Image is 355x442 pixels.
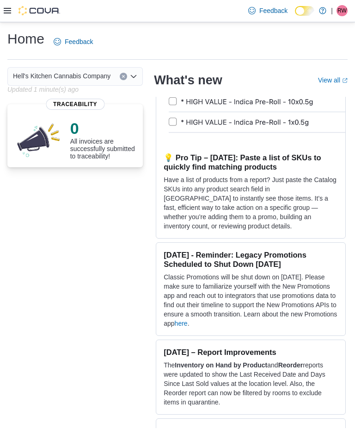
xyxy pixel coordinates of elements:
span: Traceability [46,99,104,110]
button: Open list of options [130,73,137,80]
strong: Inventory on Hand by Product [175,361,267,369]
h2: What's new [154,73,222,88]
input: Dark Mode [295,6,314,16]
h3: 💡 Pro Tip – [DATE]: Paste a list of SKUs to quickly find matching products [164,153,338,171]
p: Have a list of products from a report? Just paste the Catalog SKUs into any product search field ... [164,175,338,231]
span: Hell's Kitchen Cannabis Company [13,70,110,82]
a: Feedback [245,1,291,20]
a: View allExternal link [318,76,348,84]
svg: External link [342,78,348,83]
p: The and reports were updated to show the Last Received Date and Days Since Last Sold values at th... [164,360,338,407]
h1: Home [7,30,44,48]
p: 0 [70,119,136,138]
a: Feedback [50,32,97,51]
h3: [DATE] – Report Improvements [164,347,338,357]
a: here [175,320,188,327]
img: Cova [18,6,60,15]
strong: Reorder [278,361,303,369]
p: | [331,5,333,16]
h3: [DATE] - Reminder: Legacy Promotions Scheduled to Shut Down [DATE] [164,250,338,269]
div: All invoices are successfully submitted to traceability! [70,119,136,160]
span: Feedback [65,37,93,46]
p: Updated 1 minute(s) ago [7,86,79,93]
span: RW [337,5,347,16]
div: Roderic Webb [337,5,348,16]
button: Clear input [120,73,127,80]
img: 0 [15,121,63,158]
p: Classic Promotions will be shut down on [DATE]. Please make sure to familiarize yourself with the... [164,272,338,328]
span: Feedback [259,6,288,15]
